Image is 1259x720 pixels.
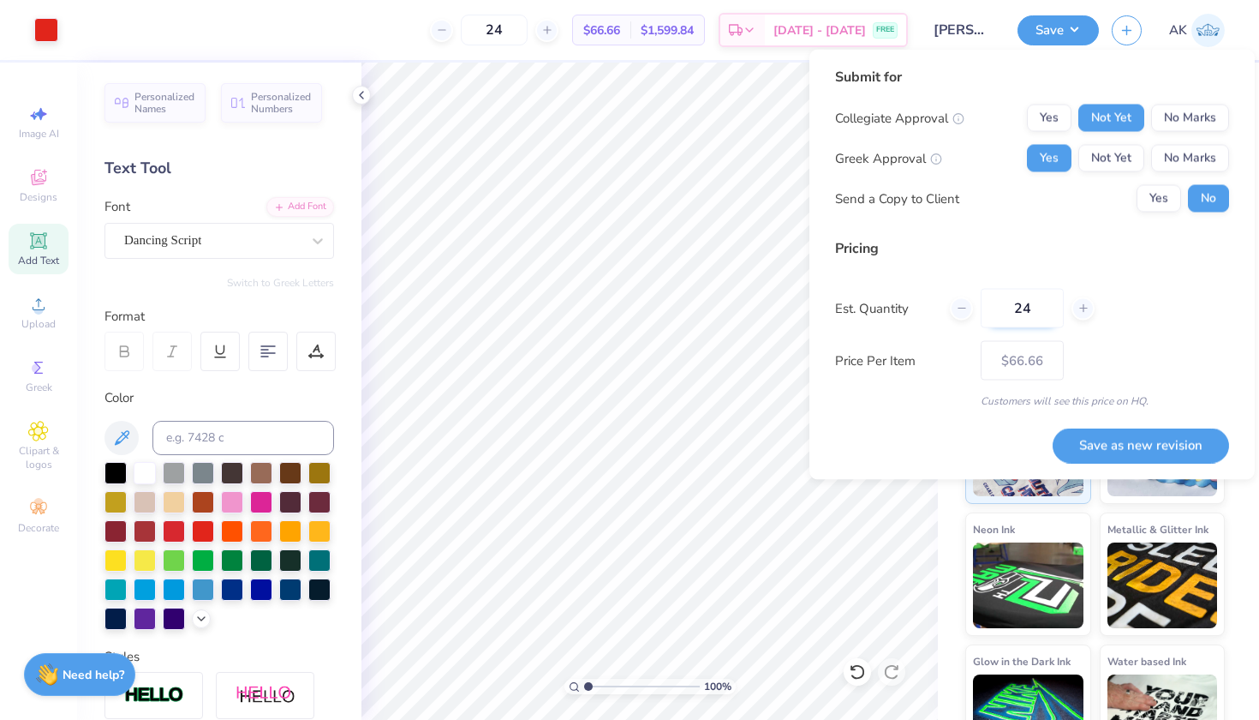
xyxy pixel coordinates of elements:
[104,307,336,327] div: Format
[9,444,69,471] span: Clipart & logos
[104,197,130,217] label: Font
[835,67,1229,87] div: Submit for
[18,254,59,267] span: Add Text
[1107,543,1218,628] img: Metallic & Glitter Ink
[1151,145,1229,172] button: No Marks
[876,24,894,36] span: FREE
[835,393,1229,409] div: Customers will see this price on HQ.
[1169,21,1187,40] span: AK
[21,317,56,331] span: Upload
[134,91,195,115] span: Personalized Names
[1151,105,1229,132] button: No Marks
[1188,185,1229,213] button: No
[20,190,57,204] span: Designs
[26,381,52,394] span: Greek
[835,298,937,318] label: Est. Quantity
[973,543,1083,628] img: Neon Ink
[583,21,620,39] span: $66.66
[104,157,334,180] div: Text Tool
[835,351,968,370] label: Price Per Item
[1191,14,1225,47] img: Alison Kacerik
[104,647,334,667] div: Styles
[1107,520,1208,538] span: Metallic & Glitter Ink
[236,685,295,706] img: Shadow
[835,108,964,128] div: Collegiate Approval
[973,652,1071,670] span: Glow in the Dark Ink
[1017,15,1099,45] button: Save
[266,197,334,217] div: Add Font
[1027,105,1071,132] button: Yes
[973,520,1015,538] span: Neon Ink
[1078,145,1144,172] button: Not Yet
[104,388,334,408] div: Color
[1053,428,1229,463] button: Save as new revision
[227,276,334,290] button: Switch to Greek Letters
[835,148,942,168] div: Greek Approval
[641,21,694,39] span: $1,599.84
[63,667,124,683] strong: Need help?
[1078,105,1144,132] button: Not Yet
[461,15,528,45] input: – –
[251,91,312,115] span: Personalized Numbers
[1137,185,1181,213] button: Yes
[152,421,334,455] input: e.g. 7428 c
[1169,14,1225,47] a: AK
[19,127,59,141] span: Image AI
[18,521,59,535] span: Decorate
[835,189,959,208] div: Send a Copy to Client
[124,686,184,705] img: Stroke
[981,289,1064,328] input: – –
[773,21,866,39] span: [DATE] - [DATE]
[704,679,731,694] span: 100 %
[835,238,1229,259] div: Pricing
[1107,652,1186,670] span: Water based Ink
[1027,145,1071,172] button: Yes
[921,13,1005,47] input: Untitled Design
